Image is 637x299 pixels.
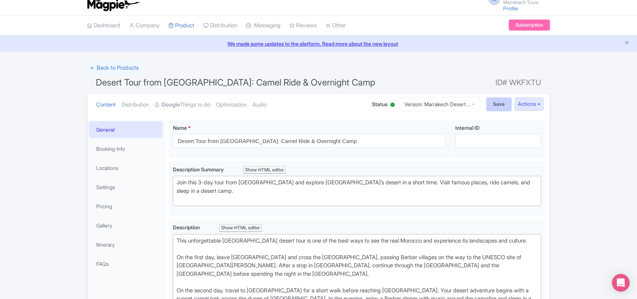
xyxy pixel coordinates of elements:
a: Booking Info [89,140,163,157]
a: Distribution [203,15,237,36]
a: Reviews [289,15,317,36]
a: Product [168,15,194,36]
span: ID# WKFXTU [495,75,541,90]
button: Close announcement [624,39,630,48]
a: Content [96,93,116,117]
div: Open Intercom Messenger [612,274,630,292]
div: Show HTML editor [219,224,262,232]
a: Version: Marrakech Desert ... [399,97,480,111]
div: Join this 3-day tour from [GEOGRAPHIC_DATA] and explore [GEOGRAPHIC_DATA]’s desert in a short tim... [177,178,537,204]
a: General [89,121,163,138]
a: GoogleThings to do [155,93,210,117]
a: Gallery [89,217,163,234]
span: Desert Tour from [GEOGRAPHIC_DATA]: Camel Ride & Overnight Camp [96,77,375,88]
input: Save [486,97,512,111]
a: Locations [89,160,163,176]
a: Subscription [509,20,550,31]
a: Settings [89,179,163,195]
a: Itinerary [89,236,163,253]
a: Distribution [122,93,149,117]
a: Audio [253,93,267,117]
button: Actions [515,97,544,111]
a: Messaging [246,15,281,36]
a: We made some updates to the platform. Read more about the new layout [4,40,633,48]
a: Company [129,15,160,36]
a: Dashboard [87,15,120,36]
a: Optimization [216,93,247,117]
a: FAQs [89,255,163,272]
span: Description Summary [173,166,225,173]
span: Status [372,100,387,108]
span: Description [173,224,201,230]
strong: Google [161,101,180,109]
a: Profile [503,5,518,11]
a: ← Back to Products [87,61,142,75]
span: Internal ID [455,125,480,131]
a: Pricing [89,198,163,215]
div: Show HTML editor [243,166,286,174]
a: Other [326,15,346,36]
span: Name [173,125,187,131]
div: Active [389,100,396,111]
